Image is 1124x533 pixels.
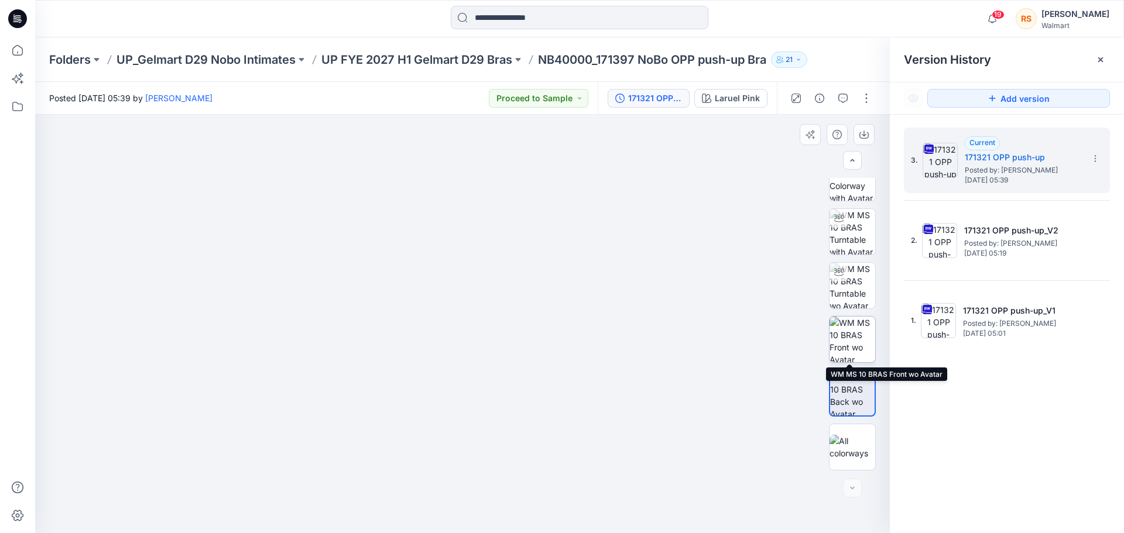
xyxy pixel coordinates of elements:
[49,51,91,68] a: Folders
[965,164,1082,176] span: Posted by: Rachel Spirgel
[830,435,875,459] img: All colorways
[969,138,995,147] span: Current
[694,89,767,108] button: Laruel Pink
[608,89,690,108] button: 171321 OPP push-up
[921,303,956,338] img: 171321 OPP push-up_V1
[1041,7,1109,21] div: [PERSON_NAME]
[1041,21,1109,30] div: Walmart
[810,89,829,108] button: Details
[964,249,1081,257] span: [DATE] 05:19
[963,329,1080,338] span: [DATE] 05:01
[964,238,1081,249] span: Posted by: Rachel Spirgel
[927,89,1110,108] button: Add version
[1016,8,1037,29] div: RS
[830,317,875,362] img: WM MS 10 BRAS Front wo Avatar
[786,53,793,66] p: 21
[830,263,875,308] img: WM MS 10 BRAS Turntable wo Avatar
[923,143,958,178] img: 171321 OPP push-up
[830,155,875,201] img: WM MS 10 BRAS Colorway with Avatar
[538,51,766,68] p: NB40000_171397 NoBo OPP push-up Bra
[49,92,213,104] span: Posted [DATE] 05:39 by
[830,371,875,415] img: WM MS 10 BRAS Back wo Avatar
[964,223,1081,238] h5: 171321 OPP push-up_V2
[253,115,672,533] img: eyJhbGciOiJIUzI1NiIsImtpZCI6IjAiLCJzbHQiOiJzZXMiLCJ0eXAiOiJKV1QifQ.eyJkYXRhIjp7InR5cGUiOiJzdG9yYW...
[830,209,875,255] img: WM MS 10 BRAS Turntable with Avatar
[911,155,918,166] span: 3.
[992,10,1005,19] span: 19
[771,51,807,68] button: 21
[715,92,760,105] div: Laruel Pink
[963,304,1080,318] h5: 171321 OPP push-up_V1
[963,318,1080,329] span: Posted by: Rachel Spirgel
[628,92,682,105] div: 171321 OPP push-up
[965,150,1082,164] h5: 171321 OPP push-up
[922,223,957,258] img: 171321 OPP push-up_V2
[904,53,991,67] span: Version History
[116,51,296,68] a: UP_Gelmart D29 Nobo Intimates
[321,51,512,68] a: UP FYE 2027 H1 Gelmart D29 Bras
[904,89,923,108] button: Show Hidden Versions
[911,315,916,326] span: 1.
[965,176,1082,184] span: [DATE] 05:39
[145,93,213,103] a: [PERSON_NAME]
[911,235,917,246] span: 2.
[1096,55,1105,64] button: Close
